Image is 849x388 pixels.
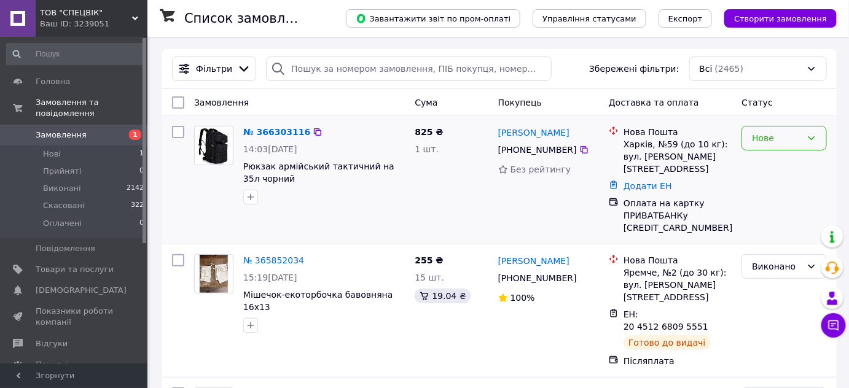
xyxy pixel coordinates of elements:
span: 15:19[DATE] [243,273,297,282]
a: № 366303116 [243,127,310,137]
span: Головна [36,76,70,87]
img: Фото товару [200,255,229,293]
div: Харків, №59 (до 10 кг): вул. [PERSON_NAME][STREET_ADDRESS] [624,138,732,175]
img: Фото товару [198,126,230,165]
span: Створити замовлення [734,14,827,23]
span: Товари та послуги [36,264,114,275]
span: 2142 [127,183,144,194]
div: Виконано [752,260,802,273]
span: Завантажити звіт по пром-оплаті [356,13,511,24]
span: 14:03[DATE] [243,144,297,154]
a: Додати ЕН [624,181,672,191]
span: [DEMOGRAPHIC_DATA] [36,285,127,296]
span: Замовлення [36,130,87,141]
span: 0 [139,218,144,229]
button: Завантажити звіт по пром-оплаті [346,9,520,28]
span: [PHONE_NUMBER] [498,145,577,155]
span: Всі [700,63,713,75]
span: [PHONE_NUMBER] [498,273,577,283]
div: Нове [752,131,802,145]
a: Фото товару [194,126,233,165]
span: ЕН: 20 4512 6809 5551 [624,309,708,332]
div: Оплата на картку ПРИВАТБАНКу [CREDIT_CARD_NUMBER] [624,197,732,234]
button: Створити замовлення [724,9,837,28]
div: Нова Пошта [624,126,732,138]
a: Рюкзак армійський тактичний на 35л чорний [243,161,394,184]
input: Пошук [6,43,145,65]
button: Чат з покупцем [821,313,846,338]
div: 19.04 ₴ [415,289,471,303]
span: 15 шт. [415,273,444,282]
span: 1 [139,149,144,160]
span: Замовлення та повідомлення [36,97,147,119]
span: Статус [741,98,773,107]
span: Доставка та оплата [609,98,699,107]
span: 1 [129,130,141,140]
span: Скасовані [43,200,85,211]
span: 322 [131,200,144,211]
span: 1 шт. [415,144,439,154]
span: Відгуки [36,338,68,349]
span: Збережені фільтри: [589,63,679,75]
span: Прийняті [43,166,81,177]
div: Нова Пошта [624,254,732,266]
div: Ваш ID: 3239051 [40,18,147,29]
span: Управління статусами [542,14,636,23]
span: 0 [139,166,144,177]
span: Повідомлення [36,243,95,254]
span: Експорт [668,14,703,23]
input: Пошук за номером замовлення, ПІБ покупця, номером телефону, Email, номером накладної [266,56,552,81]
div: Післяплата [624,355,732,367]
h1: Список замовлень [184,11,309,26]
span: ТОВ "СПЕЦВІК" [40,7,132,18]
div: Готово до видачі [624,335,711,350]
span: Замовлення [194,98,249,107]
span: Показники роботи компанії [36,306,114,328]
a: Фото товару [194,254,233,293]
a: [PERSON_NAME] [498,255,569,267]
span: Покупці [36,359,69,370]
button: Експорт [659,9,713,28]
span: (2465) [715,64,744,74]
a: Створити замовлення [712,13,837,23]
span: Без рейтингу [511,165,571,174]
span: Фільтри [196,63,232,75]
a: № 365852034 [243,255,304,265]
span: Cума [415,98,437,107]
div: Яремче, №2 (до 30 кг): вул. [PERSON_NAME][STREET_ADDRESS] [624,266,732,303]
span: 825 ₴ [415,127,443,137]
span: Покупець [498,98,542,107]
span: Виконані [43,183,81,194]
span: Оплачені [43,218,82,229]
button: Управління статусами [533,9,646,28]
a: [PERSON_NAME] [498,126,569,139]
span: 100% [511,293,535,303]
a: Мішечок-екоторбочка бавовняна 16х13 [243,290,393,312]
span: Нові [43,149,61,160]
span: 255 ₴ [415,255,443,265]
